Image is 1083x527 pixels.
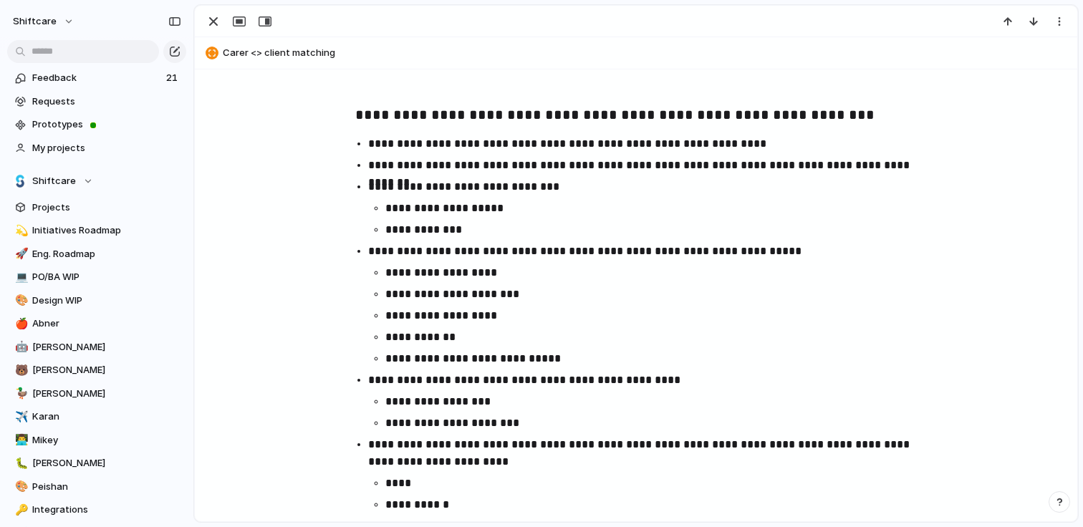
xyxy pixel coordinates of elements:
[32,340,181,354] span: [PERSON_NAME]
[15,246,25,262] div: 🚀
[32,200,181,215] span: Projects
[15,223,25,239] div: 💫
[7,243,186,265] a: 🚀Eng. Roadmap
[32,503,181,517] span: Integrations
[7,476,186,498] a: 🎨Peishan
[13,410,27,424] button: ✈️
[13,14,57,29] span: shiftcare
[32,456,181,470] span: [PERSON_NAME]
[7,197,186,218] a: Projects
[7,67,186,89] a: Feedback21
[32,247,181,261] span: Eng. Roadmap
[13,503,27,517] button: 🔑
[13,387,27,401] button: 🦆
[15,385,25,402] div: 🦆
[166,71,180,85] span: 21
[32,174,76,188] span: Shiftcare
[7,406,186,427] a: ✈️Karan
[13,433,27,448] button: 👨‍💻
[7,114,186,135] a: Prototypes
[32,480,181,494] span: Peishan
[32,223,181,238] span: Initiatives Roadmap
[7,91,186,112] a: Requests
[7,453,186,474] a: 🐛[PERSON_NAME]
[13,480,27,494] button: 🎨
[32,387,181,401] span: [PERSON_NAME]
[15,292,25,309] div: 🎨
[32,433,181,448] span: Mikey
[7,137,186,159] a: My projects
[32,141,181,155] span: My projects
[13,456,27,470] button: 🐛
[15,339,25,355] div: 🤖
[223,46,1071,60] span: Carer <> client matching
[32,294,181,308] span: Design WIP
[7,313,186,334] a: 🍎Abner
[32,71,162,85] span: Feedback
[201,42,1071,64] button: Carer <> client matching
[7,337,186,358] a: 🤖[PERSON_NAME]
[32,117,181,132] span: Prototypes
[32,95,181,109] span: Requests
[7,383,186,405] a: 🦆[PERSON_NAME]
[13,223,27,238] button: 💫
[15,502,25,518] div: 🔑
[7,359,186,381] a: 🐻[PERSON_NAME]
[7,266,186,288] a: 💻PO/BA WIP
[32,363,181,377] span: [PERSON_NAME]
[15,316,25,332] div: 🍎
[15,455,25,472] div: 🐛
[13,294,27,308] button: 🎨
[32,270,181,284] span: PO/BA WIP
[7,170,186,192] button: Shiftcare
[13,270,27,284] button: 💻
[15,269,25,286] div: 💻
[7,220,186,241] a: 💫Initiatives Roadmap
[32,410,181,424] span: Karan
[7,430,186,451] a: 👨‍💻Mikey
[13,316,27,331] button: 🍎
[13,363,27,377] button: 🐻
[32,316,181,331] span: Abner
[15,409,25,425] div: ✈️
[6,10,82,33] button: shiftcare
[13,247,27,261] button: 🚀
[13,340,27,354] button: 🤖
[7,499,186,521] a: 🔑Integrations
[7,290,186,311] a: 🎨Design WIP
[15,432,25,448] div: 👨‍💻
[15,478,25,495] div: 🎨
[15,362,25,379] div: 🐻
